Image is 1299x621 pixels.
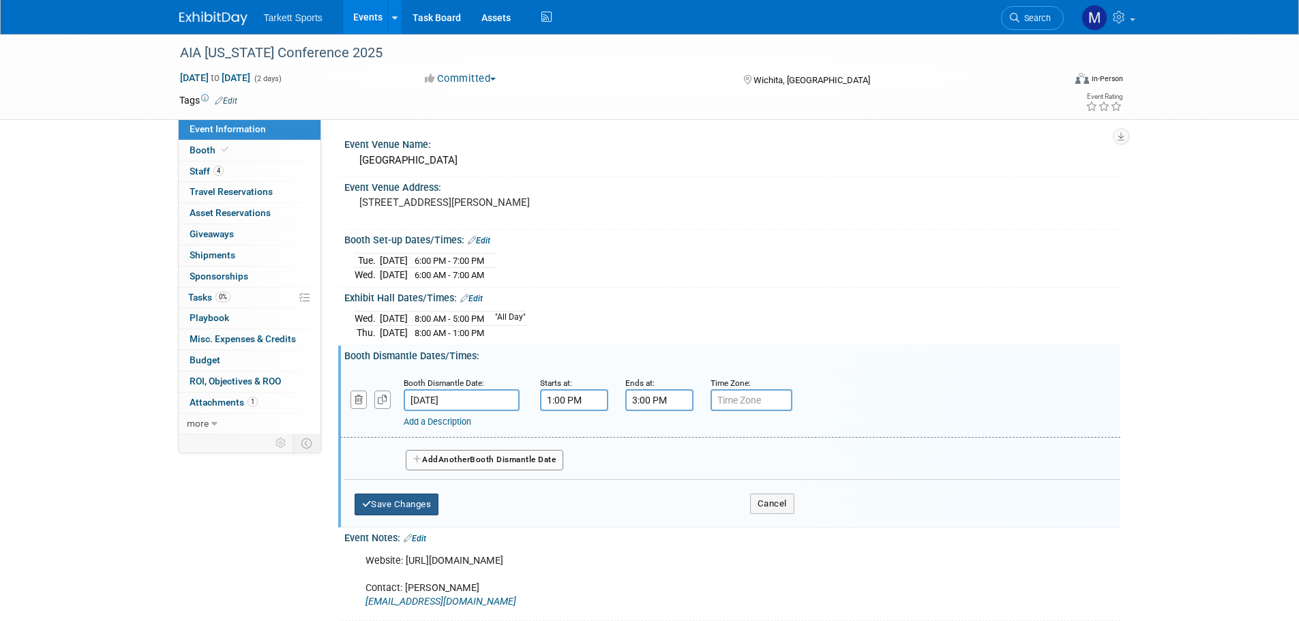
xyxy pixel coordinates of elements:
input: End Time [625,389,693,411]
div: Event Notes: [344,528,1120,545]
a: ROI, Objectives & ROO [179,372,320,392]
span: 6:00 PM - 7:00 PM [415,256,484,266]
a: Search [1001,6,1064,30]
a: more [179,414,320,434]
a: Edit [404,534,426,543]
a: Playbook [179,308,320,329]
td: Tue. [355,253,380,268]
div: Booth Dismantle Dates/Times: [344,346,1120,363]
a: Edit [215,96,237,106]
span: more [187,418,209,429]
a: Sponsorships [179,267,320,287]
a: Edit [460,294,483,303]
div: Event Venue Address: [344,177,1120,194]
td: Thu. [355,326,380,340]
span: Tasks [188,292,230,303]
small: Starts at: [540,378,572,388]
a: Budget [179,350,320,371]
span: Attachments [190,397,258,408]
span: Budget [190,354,220,365]
span: Tarkett Sports [264,12,323,23]
a: Misc. Expenses & Credits [179,329,320,350]
span: Another [438,455,471,464]
input: Time Zone [711,389,792,411]
img: Format-Inperson.png [1075,73,1089,84]
div: AIA [US_STATE] Conference 2025 [175,41,1043,65]
a: Event Information [179,119,320,140]
span: 4 [213,166,224,176]
a: Asset Reservations [179,203,320,224]
span: Wichita, [GEOGRAPHIC_DATA] [753,75,870,85]
span: Staff [190,166,224,177]
a: Tasks0% [179,288,320,308]
span: Booth [190,145,231,155]
pre: [STREET_ADDRESS][PERSON_NAME] [359,196,653,209]
i: Booth reservation complete [222,146,228,153]
span: 8:00 AM - 1:00 PM [415,328,484,338]
span: Event Information [190,123,266,134]
span: Sponsorships [190,271,248,282]
span: Asset Reservations [190,207,271,218]
div: Booth Set-up Dates/Times: [344,230,1120,247]
img: Mathieu Martel [1081,5,1107,31]
small: Ends at: [625,378,655,388]
span: Travel Reservations [190,186,273,197]
small: Time Zone: [711,378,751,388]
span: [DATE] [DATE] [179,72,251,84]
span: Misc. Expenses & Credits [190,333,296,344]
div: Exhibit Hall Dates/Times: [344,288,1120,305]
small: Booth Dismantle Date: [404,378,484,388]
span: 0% [215,292,230,302]
button: Save Changes [355,494,439,515]
a: Edit [468,236,490,245]
td: [DATE] [380,326,408,340]
a: Shipments [179,245,320,266]
button: Committed [420,72,501,86]
td: Personalize Event Tab Strip [269,434,293,452]
span: Playbook [190,312,229,323]
button: AddAnotherBooth Dismantle Date [406,450,564,470]
div: Event Rating [1086,93,1122,100]
span: Shipments [190,249,235,260]
a: Giveaways [179,224,320,245]
div: Event Format [983,71,1124,91]
span: 1 [248,397,258,407]
td: Tags [179,93,237,107]
a: Attachments1 [179,393,320,413]
a: Travel Reservations [179,182,320,202]
td: Toggle Event Tabs [293,434,320,452]
td: Wed. [355,311,380,326]
span: ROI, Objectives & ROO [190,376,281,387]
span: Giveaways [190,228,234,239]
input: Start Time [540,389,608,411]
div: In-Person [1091,74,1123,84]
td: "All Day" [487,311,526,326]
a: Staff4 [179,162,320,182]
a: [EMAIL_ADDRESS][DOMAIN_NAME] [365,596,516,607]
div: Event Venue Name: [344,134,1120,151]
span: to [209,72,222,83]
button: Cancel [750,494,794,514]
div: Website: [URL][DOMAIN_NAME] Contact: [PERSON_NAME] [356,547,970,616]
td: [DATE] [380,311,408,326]
span: Search [1019,13,1051,23]
span: (2 days) [253,74,282,83]
td: [DATE] [380,253,408,268]
span: 8:00 AM - 5:00 PM [415,314,484,324]
span: 6:00 AM - 7:00 AM [415,270,484,280]
input: Date [404,389,520,411]
a: Add a Description [404,416,471,427]
td: [DATE] [380,268,408,282]
td: Wed. [355,268,380,282]
img: ExhibitDay [179,12,248,25]
div: [GEOGRAPHIC_DATA] [355,150,1110,171]
a: Booth [179,140,320,161]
